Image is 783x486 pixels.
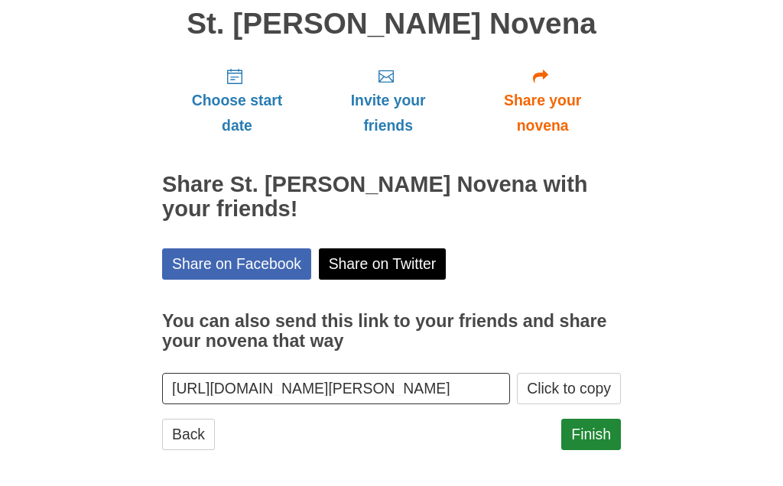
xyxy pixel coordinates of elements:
a: Finish [561,419,621,450]
button: Click to copy [517,373,621,404]
a: Share on Twitter [319,248,447,280]
span: Share your novena [479,88,606,138]
span: Choose start date [177,88,297,138]
a: Back [162,419,215,450]
a: Share on Facebook [162,248,311,280]
h2: Share St. [PERSON_NAME] Novena with your friends! [162,173,621,222]
a: Share your novena [464,55,621,146]
a: Invite your friends [312,55,464,146]
h3: You can also send this link to your friends and share your novena that way [162,312,621,351]
span: Invite your friends [327,88,449,138]
h1: St. [PERSON_NAME] Novena [162,8,621,40]
a: Choose start date [162,55,312,146]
